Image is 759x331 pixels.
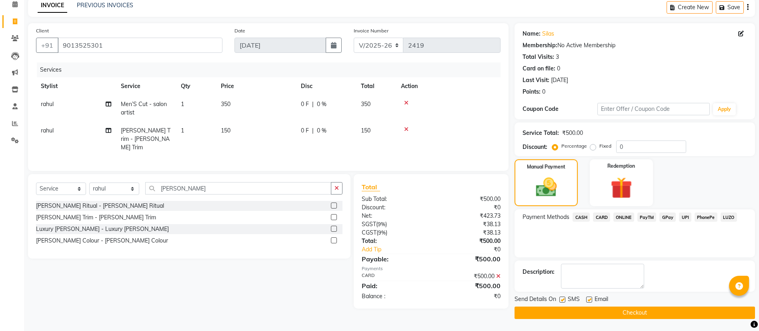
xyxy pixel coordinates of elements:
span: 1 [181,100,184,108]
span: Men’S Cut - salon artist [121,100,167,116]
button: Save [716,1,744,14]
span: GPay [659,213,676,222]
span: CASH [573,213,590,222]
div: Paid: [356,281,431,291]
span: 350 [221,100,230,108]
a: Silas [542,30,554,38]
div: Sub Total: [356,195,431,203]
div: Payable: [356,254,431,264]
th: Service [116,77,176,95]
span: 0 % [317,100,326,108]
div: ₹0 [431,292,507,301]
label: Redemption [607,162,635,170]
div: ₹500.00 [431,195,507,203]
input: Search by Name/Mobile/Email/Code [58,38,222,53]
div: ₹423.73 [431,212,507,220]
a: Add Tip [356,245,444,254]
button: Checkout [515,307,755,319]
button: Apply [713,103,736,115]
span: ONLINE [613,213,634,222]
input: Search or Scan [145,182,331,195]
span: CARD [593,213,610,222]
div: ₹500.00 [431,272,507,281]
div: ₹38.13 [431,220,507,229]
div: [PERSON_NAME] Colour - [PERSON_NAME] Colour [36,237,168,245]
div: Last Visit: [523,76,549,84]
span: | [312,126,314,135]
span: 9% [378,229,386,236]
div: 0 [542,88,545,96]
label: Client [36,27,49,34]
div: Name: [523,30,541,38]
span: 0 F [301,126,309,135]
span: 0 F [301,100,309,108]
span: SMS [568,295,580,305]
div: ₹500.00 [562,129,583,137]
span: 150 [221,127,230,134]
label: Date [234,27,245,34]
span: | [312,100,314,108]
input: Enter Offer / Coupon Code [597,103,709,115]
div: Total Visits: [523,53,554,61]
div: Service Total: [523,129,559,137]
label: Invoice Number [354,27,389,34]
div: Card on file: [523,64,555,73]
th: Price [216,77,296,95]
a: PREVIOUS INVOICES [77,2,133,9]
th: Stylist [36,77,116,95]
div: Discount: [356,203,431,212]
span: SGST [362,221,376,228]
span: 9% [378,221,385,227]
div: Points: [523,88,541,96]
div: Services [37,62,507,77]
div: Net: [356,212,431,220]
button: +91 [36,38,58,53]
div: Total: [356,237,431,245]
div: ₹0 [431,203,507,212]
span: LUZO [721,213,737,222]
span: PhonePe [695,213,717,222]
div: [PERSON_NAME] Ritual - [PERSON_NAME] Ritual [36,202,164,210]
div: ₹500.00 [431,237,507,245]
div: Payments [362,265,501,272]
th: Disc [296,77,356,95]
span: Send Details On [515,295,556,305]
div: ₹0 [444,245,507,254]
div: ( ) [356,229,431,237]
div: ₹500.00 [431,281,507,291]
div: Discount: [523,143,547,151]
span: 0 % [317,126,326,135]
span: 1 [181,127,184,134]
div: Luxury [PERSON_NAME] - Luxury [PERSON_NAME] [36,225,169,233]
label: Manual Payment [527,163,565,171]
div: Description: [523,268,555,276]
label: Percentage [561,142,587,150]
button: Create New [667,1,713,14]
div: Coupon Code [523,105,597,113]
span: [PERSON_NAME] Trim - [PERSON_NAME] Trim [121,127,170,151]
span: CGST [362,229,376,236]
div: [DATE] [551,76,568,84]
div: CARD [356,272,431,281]
span: 350 [361,100,370,108]
span: 150 [361,127,370,134]
div: 0 [557,64,560,73]
div: Membership: [523,41,557,50]
div: 3 [556,53,559,61]
span: Email [595,295,608,305]
div: [PERSON_NAME] Trim - [PERSON_NAME] Trim [36,213,156,222]
div: ₹500.00 [431,254,507,264]
span: Payment Methods [523,213,569,221]
span: UPI [679,213,691,222]
th: Total [356,77,396,95]
img: _cash.svg [529,175,563,199]
label: Fixed [599,142,611,150]
span: rahul [41,127,54,134]
th: Qty [176,77,216,95]
div: ₹38.13 [431,229,507,237]
div: No Active Membership [523,41,747,50]
div: Balance : [356,292,431,301]
div: ( ) [356,220,431,229]
span: Total [362,183,380,191]
span: PayTM [637,213,657,222]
